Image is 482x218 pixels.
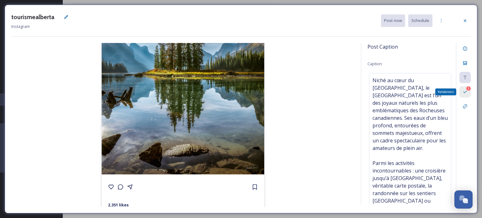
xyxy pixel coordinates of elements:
[466,86,471,91] div: 1
[381,14,405,27] button: Post now
[108,202,129,208] strong: 2,351 likes
[435,88,456,95] div: Validations
[454,190,473,209] button: Open Chat
[408,14,432,27] button: Schedule
[11,24,30,29] span: Instagram
[11,13,54,22] h3: tourismealberta
[367,43,398,51] span: Post Caption
[367,61,382,66] span: Caption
